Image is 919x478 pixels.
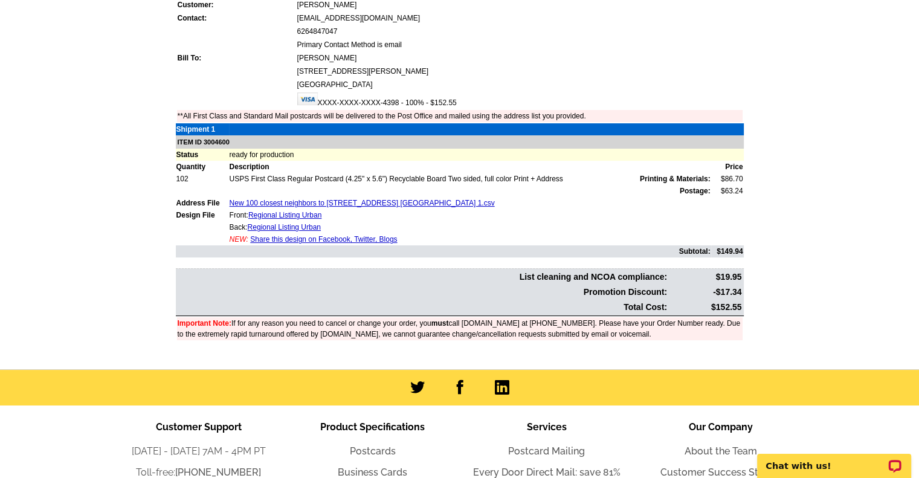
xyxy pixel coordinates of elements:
td: $63.24 [711,185,744,197]
td: [EMAIL_ADDRESS][DOMAIN_NAME] [297,12,743,24]
td: USPS First Class Regular Postcard (4.25" x 5.6") Recyclable Board Two sided, full color Print + A... [229,173,711,185]
a: About the Team [685,445,757,457]
td: Total Cost: [177,300,668,314]
td: 102 [176,173,229,185]
a: New 100 closest neighbors to [STREET_ADDRESS] [GEOGRAPHIC_DATA] 1.csv [230,199,495,207]
iframe: LiveChat chat widget [749,440,919,478]
a: Regional Listing Urban [248,223,321,231]
td: List cleaning and NCOA compliance: [177,270,668,284]
span: Services [527,421,567,433]
td: Promotion Discount: [177,285,668,299]
td: Subtotal: [176,245,711,257]
a: Customer Success Stories [660,467,781,478]
td: $152.55 [669,300,742,314]
span: Printing & Materials: [640,173,711,184]
td: Shipment 1 [176,123,229,135]
td: [PERSON_NAME] [297,52,743,64]
a: Postcards [350,445,396,457]
td: [STREET_ADDRESS][PERSON_NAME] [297,65,743,77]
td: Status [176,149,229,161]
td: Back: [229,221,711,233]
td: If for any reason you need to cancel or change your order, you call [DOMAIN_NAME] at [PHONE_NUMBE... [177,317,743,340]
td: Quantity [176,161,229,173]
a: Every Door Direct Mail: save 81% [473,467,621,478]
td: [GEOGRAPHIC_DATA] [297,79,743,91]
span: Product Specifications [320,421,425,433]
td: $19.95 [669,270,742,284]
b: must [431,319,449,328]
li: [DATE] - [DATE] 7AM - 4PM PT [112,444,286,459]
td: 6264847047 [297,25,743,37]
td: ready for production [229,149,744,161]
td: **All First Class and Standard Mail postcards will be delivered to the Post Office and mailed usi... [177,110,743,122]
td: $149.94 [711,245,744,257]
strong: Postage: [680,187,711,195]
td: -$17.34 [669,285,742,299]
td: Bill To: [177,52,295,64]
td: ITEM ID 3004600 [176,135,744,149]
td: Description [229,161,711,173]
td: Price [711,161,744,173]
td: $86.70 [711,173,744,185]
span: Our Company [689,421,753,433]
td: Primary Contact Method is email [297,39,743,51]
td: Address File [176,197,229,209]
td: XXXX-XXXX-XXXX-4398 - 100% - $152.55 [297,92,743,109]
a: Postcard Mailing [508,445,585,457]
td: Design File [176,209,229,221]
a: Regional Listing Urban [248,211,321,219]
a: Business Cards [338,467,407,478]
span: Customer Support [156,421,242,433]
td: Front: [229,209,711,221]
font: Important Note: [178,319,231,328]
a: Share this design on Facebook, Twitter, Blogs [250,235,397,244]
td: Contact: [177,12,295,24]
a: [PHONE_NUMBER] [175,467,261,478]
img: visa.gif [297,92,318,105]
span: NEW: [230,235,248,244]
